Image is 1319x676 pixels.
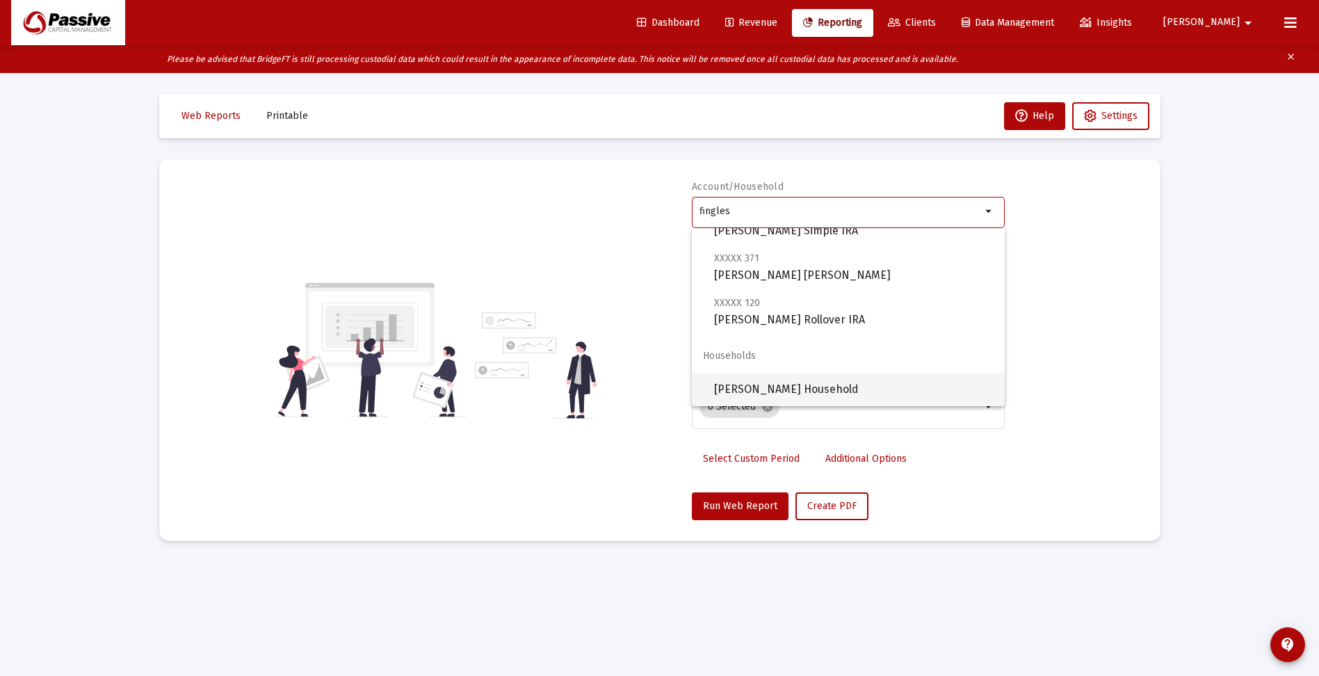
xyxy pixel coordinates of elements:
span: Dashboard [637,17,699,29]
label: Account/Household [692,181,784,193]
span: Select Custom Period [703,453,800,465]
button: Printable [255,102,319,130]
a: Revenue [714,9,788,37]
a: Data Management [950,9,1065,37]
span: XXXXX 371 [714,252,759,264]
span: Revenue [725,17,777,29]
span: [PERSON_NAME] Rollover IRA [714,294,994,328]
button: Create PDF [795,492,868,520]
span: Additional Options [825,453,907,465]
span: Households [692,339,1005,373]
span: Run Web Report [703,500,777,512]
mat-icon: arrow_drop_down [981,203,998,220]
button: Run Web Report [692,492,788,520]
mat-icon: cancel [761,401,774,413]
span: Data Management [962,17,1054,29]
span: Create PDF [807,500,857,512]
mat-icon: arrow_drop_down [1240,9,1256,37]
i: Please be advised that BridgeFT is still processing custodial data which could result in the appe... [167,54,958,64]
button: [PERSON_NAME] [1147,8,1273,36]
a: Dashboard [626,9,711,37]
span: Insights [1080,17,1132,29]
button: Web Reports [170,102,252,130]
span: Web Reports [181,110,241,122]
span: Reporting [803,17,862,29]
img: Dashboard [22,9,115,37]
a: Clients [877,9,947,37]
img: reporting-alt [475,312,597,419]
mat-icon: arrow_drop_down [981,399,998,415]
span: [PERSON_NAME] [PERSON_NAME] [714,250,994,284]
span: [PERSON_NAME] Household [714,373,994,406]
button: Help [1004,102,1065,130]
button: Settings [1072,102,1149,130]
mat-icon: clear [1286,49,1296,70]
mat-chip: 6 Selected [699,396,779,418]
input: Search or select an account or household [699,206,981,217]
span: Clients [888,17,936,29]
mat-chip-list: Selection [699,393,981,421]
span: Help [1015,110,1054,122]
mat-icon: contact_support [1279,636,1296,653]
a: Insights [1069,9,1143,37]
img: reporting [275,281,467,419]
span: [PERSON_NAME] [1163,17,1240,29]
span: Printable [266,110,308,122]
span: XXXXX 120 [714,297,760,309]
a: Reporting [792,9,873,37]
span: Settings [1101,110,1138,122]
